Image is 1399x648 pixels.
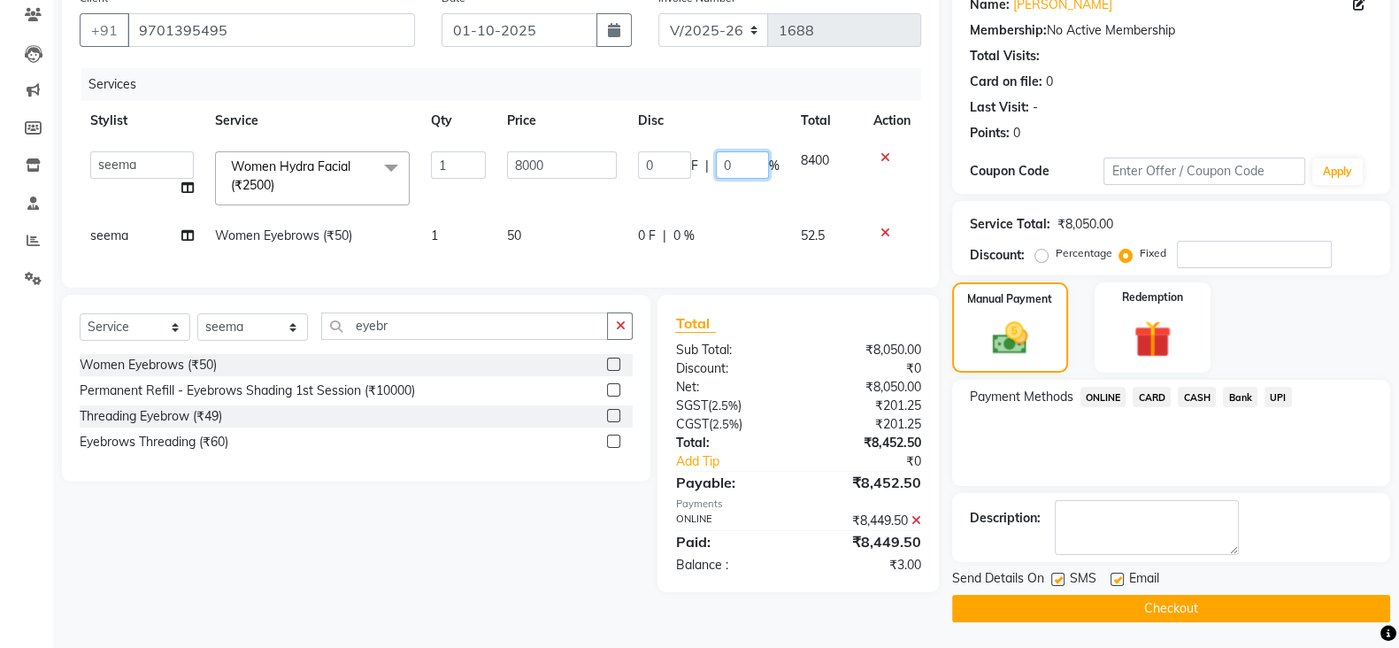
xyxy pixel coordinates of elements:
span: Send Details On [952,569,1044,591]
label: Fixed [1140,245,1166,261]
div: Net: [662,378,798,397]
span: SMS [1070,569,1096,591]
th: Qty [420,101,496,141]
span: seema [90,228,128,243]
div: Last Visit: [970,98,1029,117]
div: ( ) [662,397,798,415]
div: ₹0 [821,452,934,471]
span: Email [1129,569,1159,591]
th: Total [790,101,862,141]
div: Discount: [970,246,1025,265]
div: Permanent Refill - Eyebrows Shading 1st Session (₹10000) [80,382,415,400]
span: F [691,157,698,175]
img: _gift.svg [1122,316,1182,362]
div: ₹8,449.50 [798,531,934,552]
div: Threading Eyebrow (₹49) [80,407,222,426]
span: Women Hydra Facial (₹2500) [231,158,350,193]
div: ₹3.00 [798,556,934,575]
div: ₹8,050.00 [1057,215,1113,234]
span: CASH [1178,387,1216,407]
div: Service Total: [970,215,1050,234]
div: Payable: [662,472,798,493]
div: 0 [1013,124,1020,143]
button: Checkout [952,595,1390,622]
div: ₹8,050.00 [798,378,934,397]
div: Description: [970,509,1041,528]
div: ₹201.25 [798,415,934,434]
input: Enter Offer / Coupon Code [1103,158,1305,185]
th: Service [204,101,420,141]
div: Total Visits: [970,47,1040,66]
div: Discount: [662,359,798,378]
div: Points: [970,124,1010,143]
label: Redemption [1122,289,1183,305]
span: Women Eyebrows (₹50) [215,228,352,243]
div: Coupon Code [970,162,1104,181]
div: Services [81,68,934,101]
span: Bank [1223,387,1257,407]
a: Add Tip [662,452,820,471]
div: ₹0 [798,359,934,378]
span: | [705,157,709,175]
span: 1 [431,228,438,243]
div: ₹201.25 [798,397,934,415]
div: ( ) [662,415,798,434]
div: Total: [662,434,798,452]
a: x [274,177,282,193]
label: Manual Payment [967,291,1052,307]
span: ONLINE [1080,387,1126,407]
span: CGST [675,416,708,432]
input: Search or Scan [321,312,608,340]
div: Balance : [662,556,798,575]
div: Sub Total: [662,341,798,359]
span: CARD [1133,387,1171,407]
span: 0 % [673,227,695,245]
th: Price [496,101,627,141]
div: - [1033,98,1038,117]
div: Eyebrows Threading (₹60) [80,433,228,451]
span: 52.5 [801,228,825,243]
span: SGST [675,397,707,413]
th: Action [863,101,921,141]
button: +91 [80,13,129,47]
span: 2.5% [711,417,738,431]
div: ₹8,452.50 [798,472,934,493]
th: Disc [627,101,790,141]
span: 2.5% [711,398,737,413]
div: No Active Membership [970,21,1372,40]
button: Apply [1312,158,1363,185]
span: 8400 [801,152,829,168]
img: _cash.svg [981,318,1039,359]
input: Search by Name/Mobile/Email/Code [127,13,415,47]
span: Payment Methods [970,388,1073,406]
div: Membership: [970,21,1047,40]
label: Percentage [1056,245,1112,261]
span: 50 [507,228,521,243]
div: ₹8,452.50 [798,434,934,452]
div: Payments [675,497,920,512]
div: ONLINE [662,512,798,530]
div: ₹8,050.00 [798,341,934,359]
span: UPI [1264,387,1292,407]
span: % [769,157,780,175]
span: 0 F [638,227,656,245]
div: Paid: [662,531,798,552]
div: 0 [1046,73,1053,91]
div: Women Eyebrows (₹50) [80,356,217,374]
span: | [663,227,666,245]
div: Card on file: [970,73,1042,91]
div: ₹8,449.50 [798,512,934,530]
th: Stylist [80,101,204,141]
span: Total [675,314,716,333]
